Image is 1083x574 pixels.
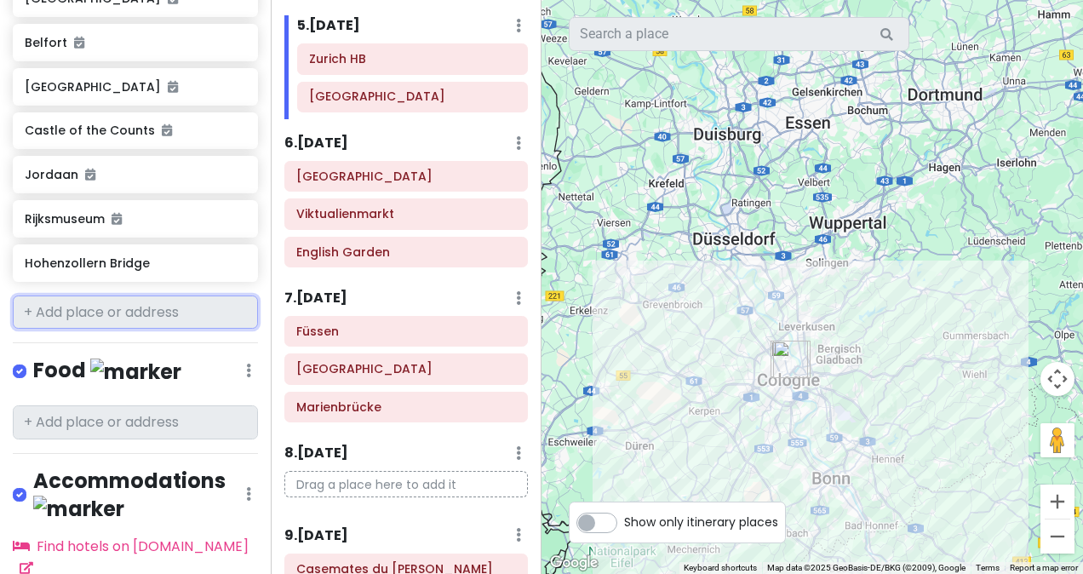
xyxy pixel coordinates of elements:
i: Added to itinerary [112,213,122,225]
div: Cologne Cathedral [771,341,808,378]
img: Google [546,552,602,574]
h6: 6 . [DATE] [284,135,348,152]
h6: Dachau Concentration Camp Memorial Site [296,169,516,184]
h6: Füssen [296,324,516,339]
input: + Add place or address [13,405,258,439]
h6: Hohenzollern Bridge [25,255,245,271]
h6: Castle of the Counts [25,123,245,138]
button: Drag Pegman onto the map to open Street View [1040,423,1074,457]
p: Drag a place here to add it [284,471,528,497]
h6: 9 . [DATE] [284,527,348,545]
a: Terms (opens in new tab) [976,563,1000,572]
input: + Add place or address [13,296,258,330]
i: Added to itinerary [74,37,84,49]
h6: Cologne Cathedral [309,89,516,104]
a: Open this area in Google Maps (opens a new window) [546,552,602,574]
h6: 5 . [DATE] [297,17,360,35]
h6: English Garden [296,244,516,260]
h6: Zurich HB [309,51,516,66]
h6: Viktualienmarkt [296,206,516,221]
h6: 7 . [DATE] [284,290,347,307]
h6: Jordaan [25,167,245,182]
h4: Accommodations [33,468,246,522]
input: Search a place [569,17,909,51]
img: marker [33,496,124,522]
h4: Food [33,357,181,385]
h6: [GEOGRAPHIC_DATA] [25,79,245,95]
button: Keyboard shortcuts [684,562,757,574]
img: marker [90,359,181,385]
div: Hohenzollern Bridge [773,341,811,378]
button: Zoom out [1040,519,1074,554]
h6: 8 . [DATE] [284,445,348,462]
h6: Neuschwanstein Castle [296,361,516,376]
h6: Marienbrücke [296,399,516,415]
h6: Belfort [25,35,245,50]
i: Added to itinerary [85,169,95,181]
span: Map data ©2025 GeoBasis-DE/BKG (©2009), Google [767,563,966,572]
h6: Rijksmuseum [25,211,245,227]
button: Zoom in [1040,485,1074,519]
i: Added to itinerary [168,81,178,93]
i: Added to itinerary [162,124,172,136]
span: Show only itinerary places [624,513,778,531]
a: Report a map error [1010,563,1078,572]
button: Map camera controls [1040,362,1074,396]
